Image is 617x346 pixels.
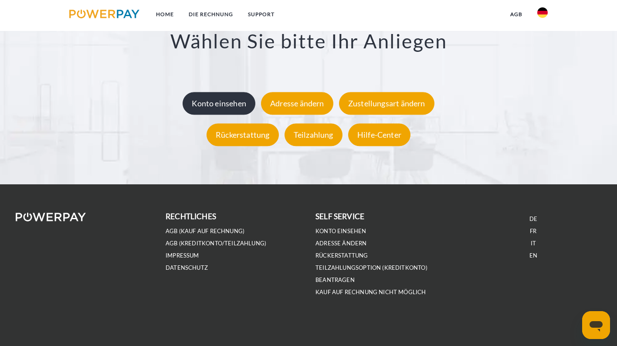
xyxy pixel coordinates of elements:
img: de [537,7,548,18]
a: Konto einsehen [180,98,258,108]
a: agb [503,7,530,22]
a: Zustellungsart ändern [337,98,437,108]
a: Teilzahlung [282,130,345,139]
a: FR [530,227,536,235]
a: Teilzahlungsoption (KREDITKONTO) beantragen [315,264,427,284]
div: Hilfe-Center [348,123,410,146]
a: DIE RECHNUNG [181,7,241,22]
a: Home [149,7,181,22]
div: Zustellungsart ändern [339,92,434,115]
a: DE [529,215,537,223]
a: EN [529,252,537,259]
img: logo-powerpay.svg [69,10,139,18]
a: Rückerstattung [204,130,281,139]
a: Adresse ändern [259,98,336,108]
a: Kauf auf Rechnung nicht möglich [315,288,426,296]
a: IT [531,240,536,247]
a: AGB (Kauf auf Rechnung) [166,227,244,235]
iframe: Schaltfläche zum Öffnen des Messaging-Fensters [582,311,610,339]
a: Rückerstattung [315,252,368,259]
div: Teilzahlung [285,123,342,146]
div: Adresse ändern [261,92,333,115]
a: IMPRESSUM [166,252,199,259]
b: self service [315,212,364,221]
a: AGB (Kreditkonto/Teilzahlung) [166,240,266,247]
a: SUPPORT [241,7,282,22]
div: Konto einsehen [183,92,255,115]
a: Adresse ändern [315,240,367,247]
a: DATENSCHUTZ [166,264,208,271]
h3: Wählen Sie bitte Ihr Anliegen [42,29,575,53]
a: Konto einsehen [315,227,366,235]
a: Hilfe-Center [346,130,413,139]
img: logo-powerpay-white.svg [16,213,86,221]
b: rechtliches [166,212,216,221]
div: Rückerstattung [207,123,279,146]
